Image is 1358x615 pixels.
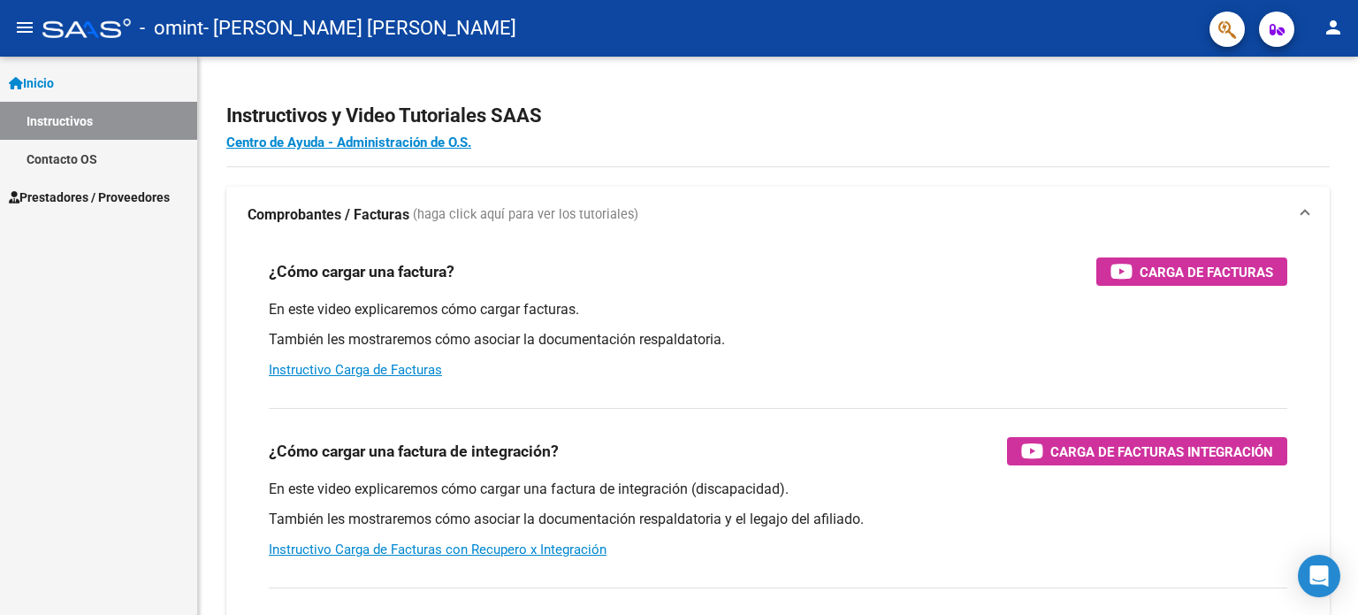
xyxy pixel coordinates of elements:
div: Open Intercom Messenger [1298,555,1340,597]
button: Carga de Facturas [1096,258,1287,286]
span: - omint [140,9,203,48]
h3: ¿Cómo cargar una factura de integración? [269,439,559,464]
span: Inicio [9,73,54,93]
strong: Comprobantes / Facturas [248,205,409,225]
p: También les mostraremos cómo asociar la documentación respaldatoria. [269,330,1287,350]
mat-icon: menu [14,17,35,38]
h3: ¿Cómo cargar una factura? [269,259,454,284]
a: Centro de Ayuda - Administración de O.S. [226,135,471,150]
mat-icon: person [1323,17,1344,38]
button: Carga de Facturas Integración [1007,437,1287,465]
a: Instructivo Carga de Facturas con Recupero x Integración [269,542,607,557]
span: Prestadores / Proveedores [9,188,170,207]
h2: Instructivos y Video Tutoriales SAAS [226,99,1330,133]
span: Carga de Facturas [1140,261,1273,283]
p: En este video explicaremos cómo cargar facturas. [269,300,1287,319]
mat-expansion-panel-header: Comprobantes / Facturas (haga click aquí para ver los tutoriales) [226,187,1330,243]
span: - [PERSON_NAME] [PERSON_NAME] [203,9,516,48]
span: Carga de Facturas Integración [1050,441,1273,463]
span: (haga click aquí para ver los tutoriales) [413,205,638,225]
a: Instructivo Carga de Facturas [269,362,442,378]
p: También les mostraremos cómo asociar la documentación respaldatoria y el legajo del afiliado. [269,510,1287,529]
p: En este video explicaremos cómo cargar una factura de integración (discapacidad). [269,480,1287,499]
